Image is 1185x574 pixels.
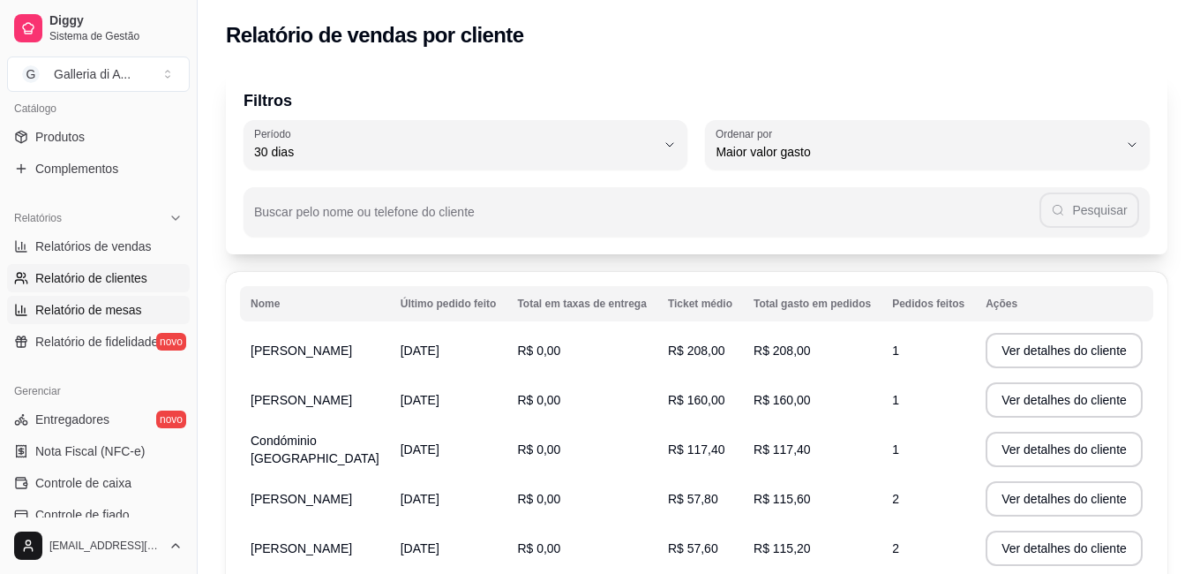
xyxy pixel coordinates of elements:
a: Controle de caixa [7,469,190,497]
span: R$ 0,00 [517,344,560,358]
th: Ações [975,286,1153,321]
span: Controle de caixa [35,474,131,492]
div: Galleria di A ... [54,65,131,83]
span: Sistema de Gestão [49,29,183,43]
button: Ver detalhes do cliente [986,333,1143,368]
button: Ver detalhes do cliente [986,432,1143,467]
span: Relatórios [14,211,62,225]
th: Último pedido feito [390,286,507,321]
span: [PERSON_NAME] [251,344,352,358]
span: Controle de fiado [35,506,130,524]
span: R$ 57,60 [668,541,718,555]
input: Buscar pelo nome ou telefone do cliente [254,210,1039,228]
label: Ordenar por [716,126,778,141]
span: R$ 0,00 [517,492,560,506]
label: Período [254,126,296,141]
button: Ver detalhes do cliente [986,531,1143,566]
span: R$ 115,20 [754,541,811,555]
span: 1 [892,344,899,358]
button: Ordenar porMaior valor gasto [705,120,1149,170]
span: Entregadores [35,411,109,428]
span: [PERSON_NAME] [251,393,352,407]
span: R$ 115,60 [754,492,811,506]
span: Maior valor gasto [716,143,1117,161]
span: [EMAIL_ADDRESS][DOMAIN_NAME] [49,539,161,553]
span: 1 [892,393,899,407]
span: R$ 0,00 [517,541,560,555]
button: Select a team [7,57,190,92]
span: 2 [892,541,899,555]
span: [DATE] [401,344,439,358]
p: Filtros [244,88,1150,113]
a: Relatório de fidelidadenovo [7,328,190,356]
span: [DATE] [401,492,439,506]
a: Complementos [7,155,190,183]
th: Total em taxas de entrega [506,286,657,321]
span: Relatório de mesas [35,301,142,319]
span: R$ 57,80 [668,492,718,506]
span: G [22,65,40,83]
button: Ver detalhes do cliente [986,481,1143,517]
th: Total gasto em pedidos [743,286,881,321]
span: [PERSON_NAME] [251,492,352,506]
span: Nota Fiscal (NFC-e) [35,442,145,460]
span: Diggy [49,13,183,29]
th: Nome [240,286,390,321]
span: [PERSON_NAME] [251,541,352,555]
span: Complementos [35,160,118,177]
a: Entregadoresnovo [7,405,190,434]
span: Relatório de clientes [35,269,147,287]
a: Relatórios de vendas [7,232,190,261]
a: Relatório de clientes [7,264,190,292]
div: Gerenciar [7,377,190,405]
span: R$ 0,00 [517,393,560,407]
a: Controle de fiado [7,501,190,529]
span: 2 [892,492,899,506]
span: R$ 0,00 [517,442,560,457]
button: Ver detalhes do cliente [986,382,1143,418]
span: Relatórios de vendas [35,238,152,255]
span: R$ 160,00 [754,393,811,407]
span: [DATE] [401,442,439,457]
th: Ticket médio [657,286,743,321]
span: R$ 160,00 [668,393,725,407]
span: Relatório de fidelidade [35,333,158,351]
span: 1 [892,442,899,457]
button: [EMAIL_ADDRESS][DOMAIN_NAME] [7,525,190,567]
span: R$ 208,00 [754,344,811,358]
button: Período30 dias [244,120,687,170]
h2: Relatório de vendas por cliente [226,21,524,49]
span: R$ 208,00 [668,344,725,358]
span: Condóminio [GEOGRAPHIC_DATA] [251,434,379,465]
span: [DATE] [401,393,439,407]
div: Catálogo [7,94,190,123]
a: DiggySistema de Gestão [7,7,190,49]
span: Produtos [35,128,85,146]
span: [DATE] [401,541,439,555]
th: Pedidos feitos [881,286,975,321]
span: R$ 117,40 [754,442,811,457]
a: Produtos [7,123,190,151]
span: R$ 117,40 [668,442,725,457]
a: Relatório de mesas [7,296,190,324]
span: 30 dias [254,143,656,161]
a: Nota Fiscal (NFC-e) [7,437,190,465]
